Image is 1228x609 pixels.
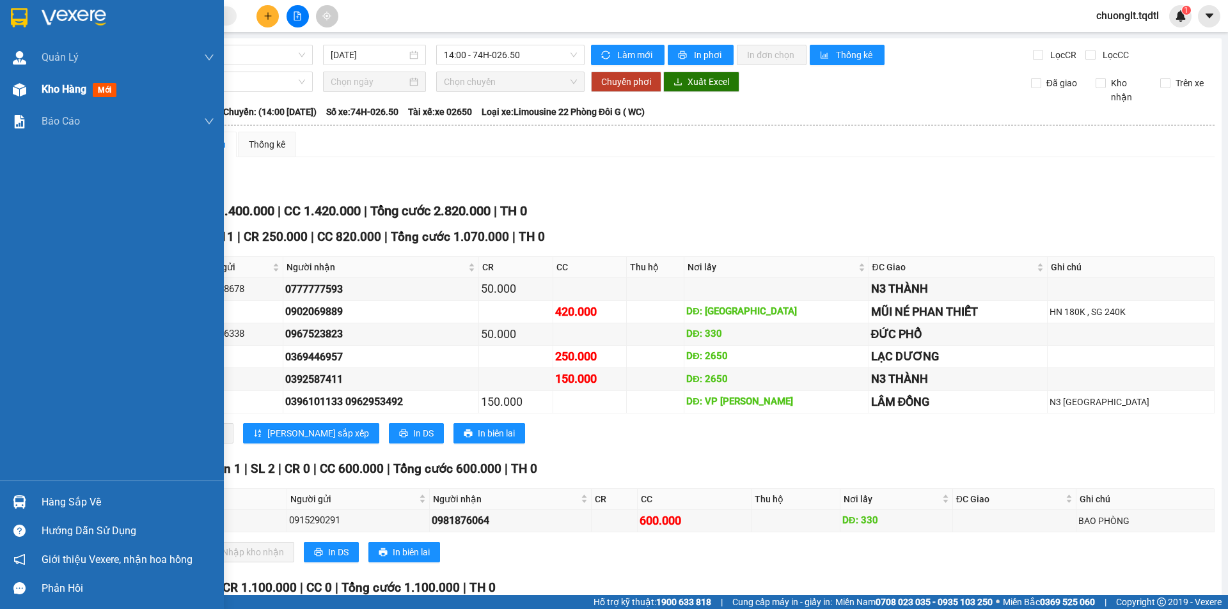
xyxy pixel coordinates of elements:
[836,48,874,62] span: Thống kê
[244,461,248,476] span: |
[555,303,624,321] div: 420.000
[42,521,214,541] div: Hướng dẫn sử dụng
[387,461,390,476] span: |
[688,75,729,89] span: Xuất Excel
[433,492,578,506] span: Người nhận
[479,257,553,278] th: CR
[42,551,193,567] span: Giới thiệu Vexere, nhận hoa hồng
[399,429,408,439] span: printer
[285,394,476,410] div: 0396101133 0962953492
[871,370,1045,388] div: N3 THÀNH
[413,426,434,440] span: In DS
[42,579,214,598] div: Phản hồi
[1041,76,1082,90] span: Đã giao
[278,461,281,476] span: |
[1076,489,1215,510] th: Ghi chú
[686,327,866,342] div: DĐ: 330
[320,461,384,476] span: CC 600.000
[511,461,537,476] span: TH 0
[243,423,379,443] button: sort-ascending[PERSON_NAME] sắp xếp
[314,548,323,558] span: printer
[342,580,460,595] span: Tổng cước 1.100.000
[1050,395,1212,409] div: N3 [GEOGRAPHIC_DATA]
[384,229,388,244] span: |
[264,12,272,20] span: plus
[694,48,723,62] span: In phơi
[290,492,416,506] span: Người gửi
[1003,595,1095,609] span: Miền Bắc
[591,45,665,65] button: syncLàm mới
[481,325,550,343] div: 50.000
[432,513,589,528] div: 0981876064
[1182,6,1191,15] sup: 1
[316,5,338,27] button: aim
[1204,10,1215,22] span: caret-down
[244,229,308,244] span: CR 250.000
[686,349,866,364] div: DĐ: 2650
[871,348,1045,366] div: LẠC DƯƠNG
[482,105,645,119] span: Loại xe: Limousine 22 Phòng Đôi G ( WC)
[306,580,332,595] span: CC 0
[721,595,723,609] span: |
[335,580,338,595] span: |
[13,582,26,594] span: message
[1050,305,1212,319] div: HN 180K , SG 240K
[673,77,682,88] span: download
[1184,6,1188,15] span: 1
[732,595,832,609] span: Cung cấp máy in - giấy in:
[42,113,80,129] span: Báo cáo
[601,50,612,61] span: sync
[1078,514,1212,528] div: BAO PHÒNG
[1198,5,1220,27] button: caret-down
[668,45,734,65] button: printerIn phơi
[370,203,491,219] span: Tổng cước 2.820.000
[223,580,297,595] span: CR 1.100.000
[285,461,310,476] span: CR 0
[326,105,398,119] span: Số xe: 74H-026.50
[640,512,749,530] div: 600.000
[285,371,476,387] div: 0392587411
[391,229,509,244] span: Tổng cước 1.070.000
[835,595,993,609] span: Miền Nam
[237,229,240,244] span: |
[453,423,525,443] button: printerIn biên lai
[481,280,550,298] div: 50.000
[11,8,28,27] img: logo-vxr
[42,493,214,512] div: Hàng sắp về
[389,423,444,443] button: printerIn DS
[251,461,275,476] span: SL 2
[204,116,214,127] span: down
[1086,8,1169,24] span: chuonglt.tqdtl
[393,545,430,559] span: In biên lai
[481,393,550,411] div: 150.000
[591,72,661,92] button: Chuyển phơi
[193,282,281,297] div: 0963478678
[553,257,627,278] th: CC
[810,45,885,65] button: bar-chartThống kê
[555,348,624,366] div: 250.000
[519,229,545,244] span: TH 0
[311,229,314,244] span: |
[278,203,281,219] span: |
[328,545,349,559] span: In DS
[42,49,79,65] span: Quản Lý
[13,115,26,128] img: solution-icon
[686,394,866,410] div: DĐ: VP [PERSON_NAME]
[379,548,388,558] span: printer
[13,83,26,96] img: warehouse-icon
[249,137,285,151] div: Thống kê
[996,599,1000,605] span: ⚪️
[686,304,866,320] div: DĐ: [GEOGRAPHIC_DATA]
[313,461,317,476] span: |
[463,580,466,595] span: |
[198,203,274,219] span: CR 1.400.000
[1045,48,1078,62] span: Lọc CR
[656,597,711,607] strong: 1900 633 818
[287,5,309,27] button: file-add
[444,72,577,91] span: Chọn chuyến
[594,595,711,609] span: Hỗ trợ kỹ thuật:
[444,45,577,65] span: 14:00 - 74H-026.50
[871,303,1045,321] div: MŨI NÉ PHAN THIẾT
[267,426,369,440] span: [PERSON_NAME] sắp xếp
[13,495,26,509] img: warehouse-icon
